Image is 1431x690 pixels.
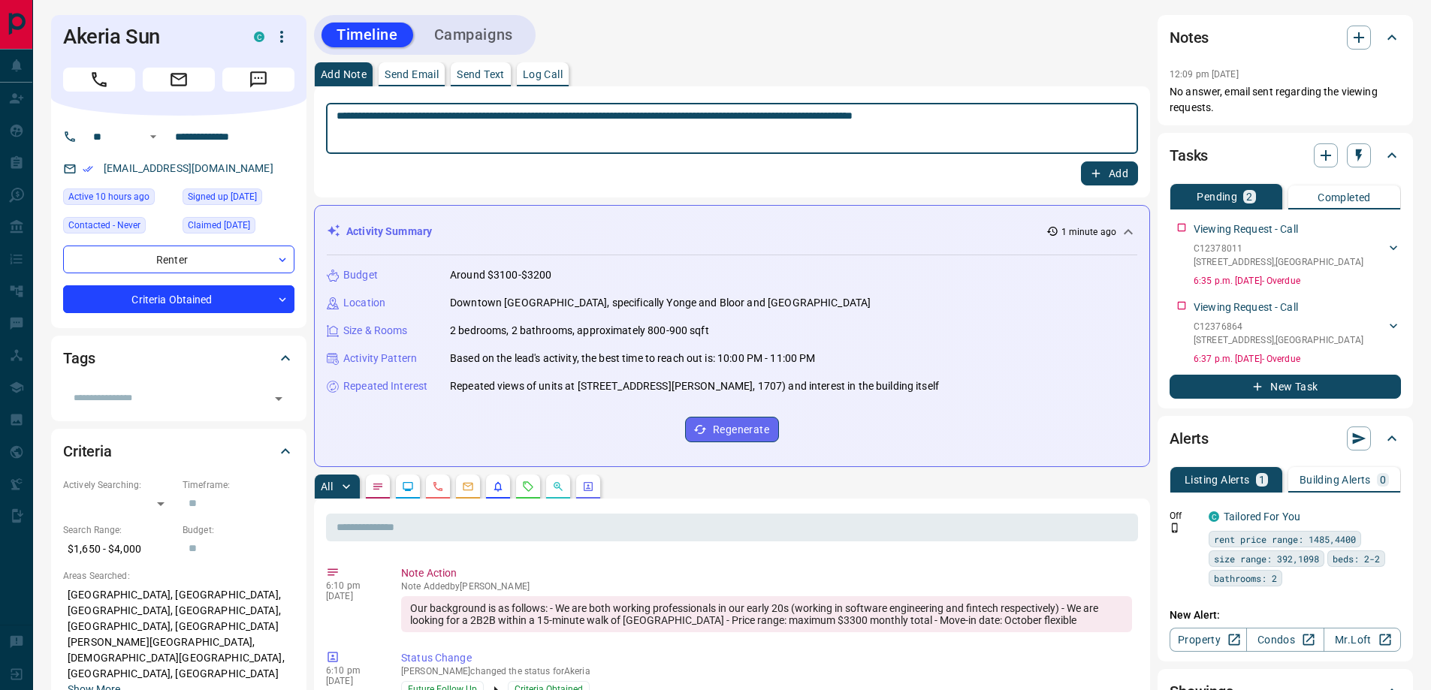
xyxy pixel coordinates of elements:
p: [DATE] [326,676,379,686]
p: Budget [343,267,378,283]
p: Log Call [523,69,563,80]
p: 6:37 p.m. [DATE] - Overdue [1194,352,1401,366]
p: Based on the lead's activity, the best time to reach out is: 10:00 PM - 11:00 PM [450,351,816,366]
p: Pending [1197,191,1237,202]
p: Send Email [385,69,439,80]
div: C12376864[STREET_ADDRESS],[GEOGRAPHIC_DATA] [1194,317,1401,350]
span: rent price range: 1485,4400 [1214,532,1356,547]
p: Add Note [321,69,367,80]
p: Note Added by [PERSON_NAME] [401,581,1132,592]
p: 1 minute ago [1061,225,1116,239]
a: Tailored For You [1224,511,1300,523]
div: Renter [63,246,294,273]
p: [DATE] [326,591,379,601]
span: Claimed [DATE] [188,218,250,233]
div: Tags [63,340,294,376]
h2: Criteria [63,439,112,463]
a: Mr.Loft [1324,628,1401,652]
p: Viewing Request - Call [1194,300,1298,315]
span: Message [222,68,294,92]
h1: Akeria Sun [63,25,231,49]
span: Contacted - Never [68,218,140,233]
p: $1,650 - $4,000 [63,537,175,562]
p: 2 [1246,191,1252,202]
p: 1 [1259,475,1265,485]
span: size range: 392,1098 [1214,551,1319,566]
svg: Opportunities [552,481,564,493]
p: Send Text [457,69,505,80]
svg: Emails [462,481,474,493]
p: Completed [1318,192,1371,203]
p: No answer, email sent regarding the viewing requests. [1170,84,1401,116]
p: Building Alerts [1300,475,1371,485]
svg: Agent Actions [582,481,594,493]
p: 2 bedrooms, 2 bathrooms, approximately 800-900 sqft [450,323,709,339]
p: Around $3100-$3200 [450,267,551,283]
svg: Listing Alerts [492,481,504,493]
div: condos.ca [1209,511,1219,522]
span: Email [143,68,215,92]
div: Activity Summary1 minute ago [327,218,1137,246]
button: Add [1081,161,1138,185]
p: Off [1170,509,1200,523]
button: Open [268,388,289,409]
div: Tue Sep 16 2025 [63,188,175,209]
div: Mon Dec 04 2023 [183,188,294,209]
p: Repeated Interest [343,378,427,394]
p: Status Change [401,650,1132,666]
div: Alerts [1170,420,1401,456]
button: Regenerate [685,417,779,442]
h2: Tags [63,346,95,370]
p: C12376864 [1194,320,1363,333]
svg: Push Notification Only [1170,523,1180,533]
a: Condos [1246,628,1324,652]
p: Areas Searched: [63,569,294,583]
a: [EMAIL_ADDRESS][DOMAIN_NAME] [104,162,273,174]
div: Mon Dec 04 2023 [183,217,294,238]
span: Signed up [DATE] [188,189,257,204]
p: Location [343,295,385,311]
p: Search Range: [63,523,175,537]
div: Criteria Obtained [63,285,294,313]
p: Size & Rooms [343,323,408,339]
span: Call [63,68,135,92]
h2: Notes [1170,26,1209,50]
button: New Task [1170,375,1401,399]
p: [STREET_ADDRESS] , [GEOGRAPHIC_DATA] [1194,333,1363,347]
span: Active 10 hours ago [68,189,149,204]
button: Open [144,128,162,146]
span: beds: 2-2 [1333,551,1380,566]
p: [STREET_ADDRESS] , [GEOGRAPHIC_DATA] [1194,255,1363,269]
button: Timeline [322,23,413,47]
svg: Lead Browsing Activity [402,481,414,493]
p: 6:10 pm [326,580,379,591]
p: Activity Pattern [343,351,417,366]
p: New Alert: [1170,607,1401,623]
p: Downtown [GEOGRAPHIC_DATA], specifically Yonge and Bloor and [GEOGRAPHIC_DATA] [450,295,871,311]
p: [PERSON_NAME] changed the status for Akeria [401,666,1132,676]
p: Actively Searching: [63,478,175,492]
p: Listing Alerts [1185,475,1250,485]
div: Our background is as follows: - We are both working professionals in our early 20s (working in so... [401,596,1132,632]
p: Viewing Request - Call [1194,221,1298,237]
p: 0 [1380,475,1386,485]
div: Notes [1170,20,1401,56]
h2: Tasks [1170,143,1208,167]
svg: Email Verified [83,164,93,174]
p: Timeframe: [183,478,294,492]
p: Repeated views of units at [STREET_ADDRESS][PERSON_NAME], 1707) and interest in the building itself [450,378,939,394]
svg: Calls [432,481,444,493]
div: Tasks [1170,137,1401,173]
p: 6:35 p.m. [DATE] - Overdue [1194,274,1401,288]
p: 12:09 pm [DATE] [1170,69,1239,80]
a: Property [1170,628,1247,652]
p: Budget: [183,523,294,537]
svg: Notes [372,481,384,493]
button: Campaigns [419,23,528,47]
div: C12378011[STREET_ADDRESS],[GEOGRAPHIC_DATA] [1194,239,1401,272]
span: bathrooms: 2 [1214,571,1277,586]
p: Note Action [401,565,1132,581]
div: condos.ca [254,32,264,42]
p: Activity Summary [346,224,432,240]
p: All [321,481,333,492]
